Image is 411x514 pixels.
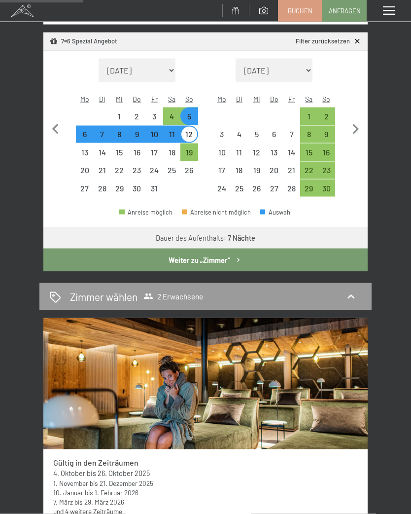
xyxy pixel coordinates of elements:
[146,162,163,179] div: Anreise nicht möglich
[93,180,110,197] div: Tue Oct 28 2025
[164,130,179,146] div: 11
[180,126,198,143] div: Anreise nicht möglich
[146,126,163,143] div: Anreise nicht möglich
[163,144,180,161] div: Anreise nicht möglich
[300,144,317,161] div: Sat Nov 15 2025
[248,162,265,179] div: Wed Nov 19 2025
[156,233,255,243] div: Dauer des Aufenthalts:
[112,130,127,146] div: 8
[300,108,317,125] div: Anreise möglich
[147,130,162,146] div: 10
[319,112,334,128] div: 2
[164,112,179,128] div: 4
[319,166,334,182] div: 23
[301,130,316,146] div: 8
[283,144,300,161] div: Fri Nov 14 2025
[53,478,358,488] div: bis
[214,166,229,182] div: 17
[213,144,230,161] div: Anreise nicht möglich
[53,497,358,507] div: bis
[53,498,73,506] time: 07.03.2026
[133,95,141,103] abbr: Donnerstag
[116,95,123,103] abbr: Mittwoch
[345,59,366,197] button: Nächster Monat
[93,180,110,197] div: Anreise nicht möglich
[43,318,368,449] img: mss_renderimg.php
[300,162,317,179] div: Sat Nov 22 2025
[284,130,299,146] div: 7
[214,184,229,200] div: 24
[283,126,300,143] div: Anreise nicht möglich
[231,180,248,197] div: Tue Nov 25 2025
[45,59,66,197] button: Vorheriger Monat
[53,479,88,487] time: 01.11.2025
[232,148,247,164] div: 11
[300,144,317,161] div: Anreise möglich
[146,180,163,197] div: Anreise nicht möglich
[163,162,180,179] div: Anreise nicht möglich
[147,148,162,164] div: 17
[168,95,175,103] abbr: Samstag
[129,148,144,164] div: 16
[111,108,128,125] div: Anreise nicht möglich
[231,162,248,179] div: Anreise nicht möglich
[76,180,93,197] div: Mon Oct 27 2025
[283,180,300,197] div: Fri Nov 28 2025
[305,95,312,103] abbr: Samstag
[119,209,172,216] div: Anreise möglich
[93,162,110,179] div: Anreise nicht möglich
[213,162,230,179] div: Anreise nicht möglich
[146,180,163,197] div: Fri Oct 31 2025
[270,95,278,103] abbr: Donnerstag
[248,180,265,197] div: Anreise nicht möglich
[76,126,93,143] div: Mon Oct 06 2025
[53,469,358,478] div: bis
[319,148,334,164] div: 16
[283,180,300,197] div: Anreise nicht möglich
[232,184,247,200] div: 25
[300,108,317,125] div: Sat Nov 01 2025
[128,162,145,179] div: Anreise nicht möglich
[50,37,117,46] div: 7=6 Spezial Angebot
[319,130,334,146] div: 9
[76,180,93,197] div: Anreise nicht möglich
[93,126,110,143] div: Tue Oct 07 2025
[217,95,226,103] abbr: Montag
[77,166,92,182] div: 20
[213,180,230,197] div: Mon Nov 24 2025
[318,180,335,197] div: Sun Nov 30 2025
[147,166,162,182] div: 24
[164,166,179,182] div: 25
[319,184,334,200] div: 30
[128,162,145,179] div: Thu Oct 23 2025
[163,144,180,161] div: Sat Oct 18 2025
[232,130,247,146] div: 4
[185,95,193,103] abbr: Sonntag
[129,130,144,146] div: 9
[248,126,265,143] div: Wed Nov 05 2025
[111,162,128,179] div: Anreise nicht möglich
[53,488,83,497] time: 10.01.2026
[76,144,93,161] div: Anreise nicht möglich
[318,108,335,125] div: Sun Nov 02 2025
[228,234,255,242] b: 7 Nächte
[300,180,317,197] div: Sat Nov 29 2025
[265,144,282,161] div: Anreise nicht möglich
[164,148,179,164] div: 18
[111,126,128,143] div: Anreise nicht möglich
[163,126,180,143] div: Anreise nicht möglich
[266,166,281,182] div: 20
[301,112,316,128] div: 1
[231,126,248,143] div: Tue Nov 04 2025
[301,166,316,182] div: 22
[128,180,145,197] div: Anreise nicht möglich
[296,37,361,46] a: Filter zurücksetzen
[76,162,93,179] div: Mon Oct 20 2025
[266,148,281,164] div: 13
[283,162,300,179] div: Anreise nicht möglich
[318,144,335,161] div: Sun Nov 16 2025
[98,469,150,477] time: 26.10.2025
[94,184,109,200] div: 28
[77,148,92,164] div: 13
[129,166,144,182] div: 23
